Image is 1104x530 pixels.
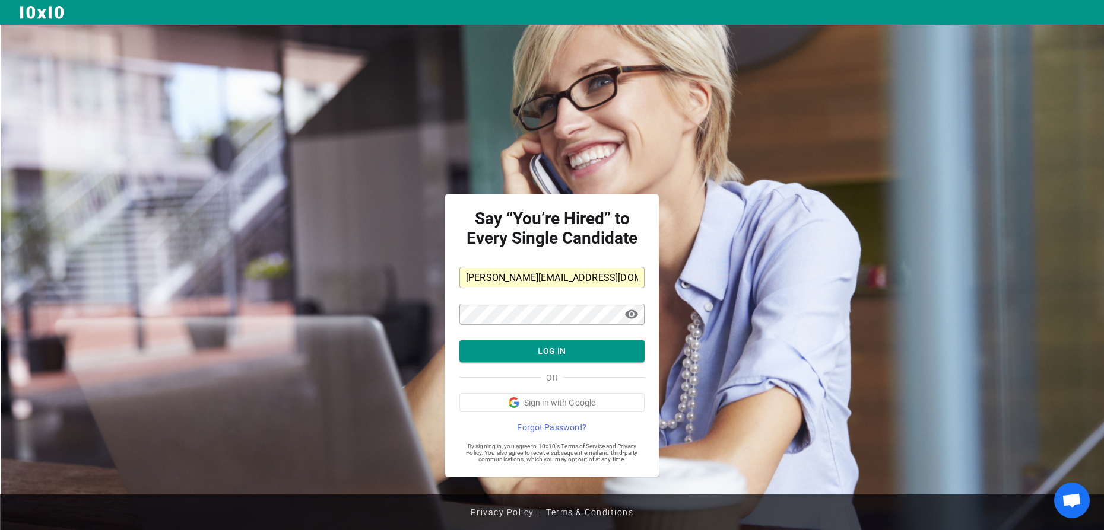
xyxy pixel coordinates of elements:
[466,499,539,525] a: Privacy Policy
[459,393,645,412] button: Sign in with Google
[624,307,639,321] span: visibility
[459,209,645,248] strong: Say “You’re Hired” to Every Single Candidate
[459,340,645,362] button: LOG IN
[1054,483,1090,518] a: Open chat
[459,422,645,433] a: Forgot Password?
[546,372,557,384] span: OR
[541,499,638,525] a: Terms & Conditions
[19,5,65,20] img: Logo
[517,422,586,433] span: Forgot Password?
[539,503,542,522] span: |
[459,443,645,462] span: By signing in, you agree to 10x10's Terms of Service and Privacy Policy. You also agree to receiv...
[459,268,645,287] input: Email Address*
[524,397,596,408] span: Sign in with Google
